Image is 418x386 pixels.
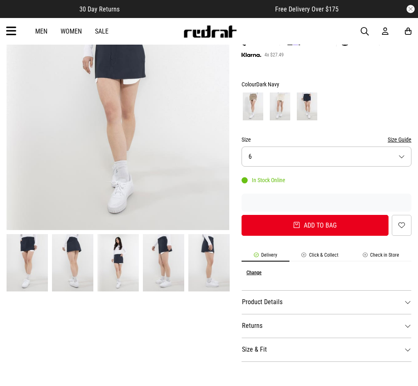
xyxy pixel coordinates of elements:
[188,234,230,291] img: Dickies 874 Mini Skirt - Womens in Blue
[249,153,252,160] span: 6
[95,27,108,35] a: Sale
[275,5,339,13] span: Free Delivery Over $175
[183,25,237,38] img: Redrat logo
[136,5,259,13] iframe: Customer reviews powered by Trustpilot
[61,27,82,35] a: Women
[97,234,139,291] img: Dickies 874 Mini Skirt - Womens in Blue
[242,290,411,314] dt: Product Details
[289,252,351,262] li: Click & Collect
[350,252,411,262] li: Check in Store
[5,261,9,262] button: Next
[242,314,411,338] dt: Returns
[388,135,411,144] button: Size Guide
[256,81,279,88] span: Dark Navy
[246,270,262,275] button: Change
[7,3,31,28] button: Open LiveChat chat widget
[270,93,290,120] img: Bone
[242,199,411,207] iframe: Customer reviews powered by Trustpilot
[79,5,120,13] span: 30 Day Returns
[261,52,287,58] span: 4x $27.49
[7,234,48,291] img: Dickies 874 Mini Skirt - Womens in Blue
[242,147,411,167] button: 6
[242,135,411,144] div: Size
[242,338,411,361] dt: Size & Fit
[242,252,289,262] li: Delivery
[143,234,184,291] img: Dickies 874 Mini Skirt - Womens in Blue
[242,177,285,183] div: In Stock Online
[242,79,411,89] div: Colour
[243,93,263,120] img: Khaki
[52,234,93,291] img: Dickies 874 Mini Skirt - Womens in Blue
[242,215,389,236] button: Add to bag
[297,93,317,120] img: Dark Navy
[242,53,261,57] img: KLARNA
[35,27,47,35] a: Men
